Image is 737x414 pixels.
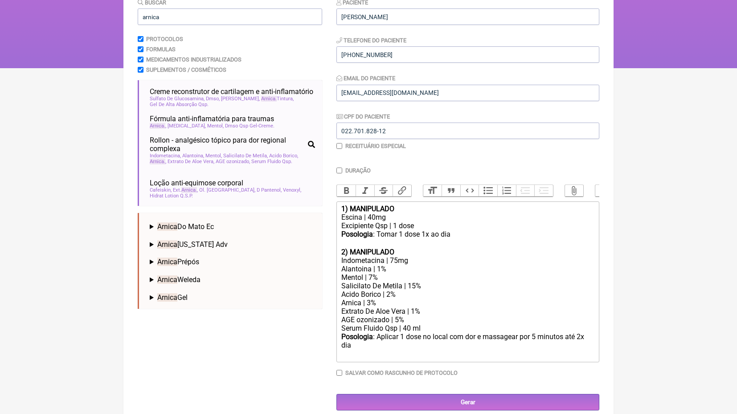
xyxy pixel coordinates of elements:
div: Alantoina | 1% [341,265,594,273]
label: Telefone do Paciente [336,37,406,44]
span: Extrato De Aloe Vera [168,159,214,164]
summary: ArnicaDo Mato Ec [150,222,315,231]
span: Acido Borico [269,153,298,159]
span: [PERSON_NAME] [221,96,260,102]
span: Mentol [207,123,224,129]
summary: ArnicaPrépós [150,258,315,266]
strong: Posologia [341,332,373,341]
span: AGE ozonizado [216,159,250,164]
button: Bullets [479,185,497,197]
span: Dmso Qsp Gel-Creme [225,123,274,129]
div: Mentol | 7% [341,273,594,282]
span: Alantoina [182,153,204,159]
button: Quote [442,185,460,197]
span: Loção anti-equimose corporal [150,179,243,187]
span: Creme reconstrutor de cartilagem e anti-inflamatório [150,87,313,96]
label: Protocolos [146,36,183,42]
div: Arnica | 3% [341,299,594,307]
input: exemplo: emagrecimento, ansiedade [138,8,322,25]
span: Ext. [173,187,198,193]
div: : Aplicar 1 dose no local com dor e massagear por 5 minutos até 2x dia ㅤ [341,332,594,359]
span: Arnica [157,240,177,249]
div: Excipiente Qsp | 1 dose [341,221,594,230]
label: Suplementos / Cosméticos [146,66,226,73]
summary: Arnica[US_STATE] Adv [150,240,315,249]
strong: Posologia [341,230,373,238]
span: Arnica [181,187,197,193]
button: Undo [595,185,614,197]
button: Heading [423,185,442,197]
div: AGE ozonizado | 5% [341,316,594,324]
span: D Pantenol [257,187,282,193]
label: Medicamentos Industrializados [146,56,242,63]
button: Italic [356,185,374,197]
span: Arnica [261,96,277,102]
span: [US_STATE] Adv [157,240,228,249]
label: Salvar como rascunho de Protocolo [345,369,458,376]
span: Ol. [GEOGRAPHIC_DATA] [199,187,255,193]
input: Gerar [336,394,599,410]
div: : Tomar 1 dose 1x ao dia ㅤ [341,230,594,248]
span: Arnica [157,222,177,231]
span: Arnica [157,275,177,284]
span: Cafeiskin [150,187,172,193]
span: Indometacina [150,153,181,159]
button: Strikethrough [374,185,393,197]
strong: 1) MANIPULADO [341,205,394,213]
div: Escina | 40mg [341,213,594,221]
span: Arnica [150,123,165,129]
span: Arnica [150,159,165,164]
span: Rollon - analgésico tópico para dor regional complexa [150,136,304,153]
button: Numbers [497,185,516,197]
span: Sulfato De Glucosamina [150,96,205,102]
label: CPF do Paciente [336,113,390,120]
span: Venoxyl [283,187,301,193]
span: Dmso [206,96,220,102]
button: Decrease Level [516,185,535,197]
button: Increase Level [534,185,553,197]
span: Mentol [205,153,222,159]
div: Acido Borico | 2% [341,290,594,299]
span: Prépós [157,258,199,266]
div: Extrato De Aloe Vera | 1% [341,307,594,316]
span: Hidrat Lotion Q.S.P [150,193,193,199]
button: Attach Files [565,185,584,197]
span: Fórmula anti-inflamatória para traumas [150,115,274,123]
button: Code [460,185,479,197]
button: Bold [337,185,356,197]
div: Salicilato De Metila | 15% [341,282,594,290]
span: Tintura [261,96,294,102]
strong: 2) MANIPULADO [341,248,394,256]
label: Email do Paciente [336,75,395,82]
span: Arnica [157,258,177,266]
span: [MEDICAL_DATA] [168,123,206,129]
span: Arnica [157,293,177,302]
label: Receituário Especial [345,143,406,149]
div: Indometacina | 75mg [341,256,594,265]
div: Serum Fluido Qsp | 40 ml [341,324,594,332]
span: Gel De Alta Absorção Qsp [150,102,209,107]
label: Formulas [146,46,176,53]
button: Link [393,185,411,197]
span: Serum Fluido Qsp [251,159,292,164]
span: Gel [157,293,188,302]
label: Duração [345,167,371,174]
span: Do Mato Ec [157,222,214,231]
span: Weleda [157,275,201,284]
span: Salicilato De Metila [223,153,268,159]
summary: ArnicaGel [150,293,315,302]
summary: ArnicaWeleda [150,275,315,284]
